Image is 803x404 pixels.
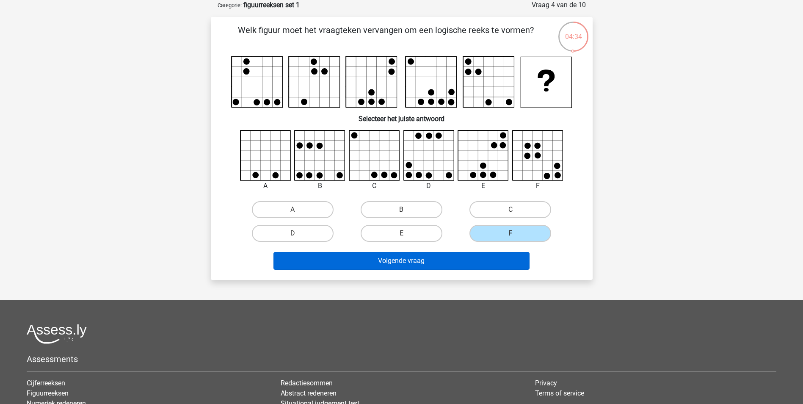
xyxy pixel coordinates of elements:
[361,201,442,218] label: B
[288,181,352,191] div: B
[535,379,557,387] a: Privacy
[397,181,461,191] div: D
[234,181,298,191] div: A
[27,354,776,364] h5: Assessments
[252,225,334,242] label: D
[281,389,337,397] a: Abstract redeneren
[243,1,300,9] strong: figuurreeksen set 1
[469,225,551,242] label: F
[27,379,65,387] a: Cijferreeksen
[252,201,334,218] label: A
[451,181,515,191] div: E
[27,389,69,397] a: Figuurreeksen
[281,379,333,387] a: Redactiesommen
[273,252,530,270] button: Volgende vraag
[469,201,551,218] label: C
[342,181,406,191] div: C
[557,21,589,42] div: 04:34
[506,181,570,191] div: F
[535,389,584,397] a: Terms of service
[27,324,87,344] img: Assessly logo
[218,2,242,8] small: Categorie:
[224,24,547,49] p: Welk figuur moet het vraagteken vervangen om een logische reeks te vormen?
[361,225,442,242] label: E
[224,108,579,123] h6: Selecteer het juiste antwoord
